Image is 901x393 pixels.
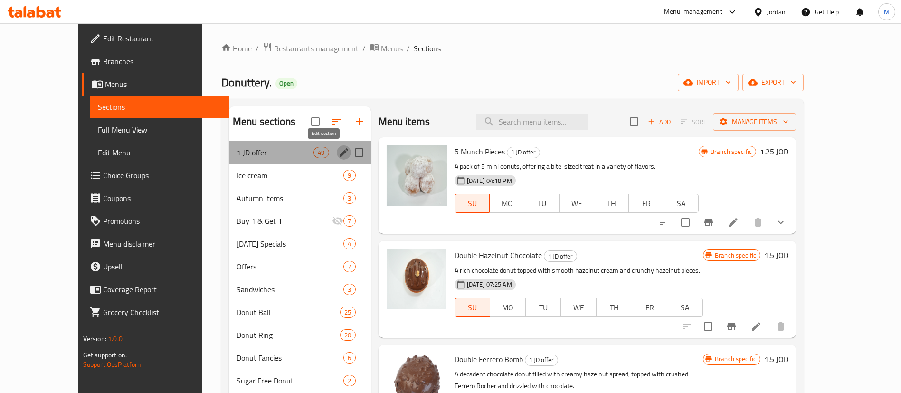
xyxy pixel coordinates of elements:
[728,217,739,228] a: Edit menu item
[528,197,555,211] span: TU
[332,215,343,227] svg: Inactive section
[884,7,890,17] span: M
[103,33,221,44] span: Edit Restaurant
[108,333,123,345] span: 1.0.0
[559,194,594,213] button: WE
[769,315,792,338] button: delete
[343,261,355,272] div: items
[343,170,355,181] div: items
[370,42,403,55] a: Menus
[596,298,632,317] button: TH
[525,298,561,317] button: TU
[233,115,295,129] h2: Menu sections
[594,194,629,213] button: TH
[340,307,355,318] div: items
[237,375,343,386] div: Sugar Free Donut
[103,215,221,227] span: Promotions
[82,187,229,210] a: Coupons
[237,284,343,295] span: Sandwiches
[459,301,487,315] span: SU
[275,79,297,87] span: Open
[90,118,229,141] a: Full Menu View
[459,197,486,211] span: SU
[305,112,325,132] span: Select all sections
[493,197,521,211] span: MO
[229,232,371,255] div: [DATE] Specials4
[632,298,668,317] button: FR
[674,115,713,129] span: Select section first
[455,248,542,262] span: Double Hazelnut Chocolate
[386,249,447,309] img: Double Hazelnut Chocolate
[747,211,769,234] button: delete
[455,161,699,173] p: A pack of 5 mini donuts, offering a bite-sized treat in a variety of flavors.
[455,352,523,366] span: Double Ferrero Bomb
[720,315,743,338] button: Branch-specific-item
[344,354,355,363] span: 6
[343,352,355,364] div: items
[343,238,355,249] div: items
[275,78,297,89] div: Open
[83,349,127,361] span: Get support on:
[455,265,703,277] p: A rich chocolate donut topped with smooth hazelnut cream and crunchy hazelnut pieces.
[103,170,221,181] span: Choice Groups
[343,375,355,386] div: items
[237,215,332,227] span: Buy 1 & Get 1
[698,316,718,336] span: Select to update
[455,298,491,317] button: SU
[103,307,221,318] span: Grocery Checklist
[237,307,340,318] div: Donut Ball
[103,284,221,295] span: Coverage Report
[525,355,558,366] div: 1 JD offer
[707,147,756,156] span: Branch specific
[760,145,788,158] h6: 1.25 JOD
[489,194,524,213] button: MO
[82,27,229,50] a: Edit Restaurant
[455,368,703,392] p: A decadent chocolate donut filled with creamy hazelnut spread, topped with crushed Ferrero Rocher...
[675,212,695,232] span: Select to update
[507,147,540,158] span: 1 JD offer
[711,251,760,260] span: Branch specific
[764,353,788,366] h6: 1.5 JOD
[229,369,371,392] div: Sugar Free Donut2
[341,331,355,340] span: 20
[600,301,628,315] span: TH
[697,211,720,234] button: Branch-specific-item
[344,217,355,226] span: 7
[644,115,674,129] span: Add item
[263,42,359,55] a: Restaurants management
[767,7,786,17] div: Jordan
[769,211,792,234] button: show more
[664,6,722,18] div: Menu-management
[82,210,229,232] a: Promotions
[344,262,355,271] span: 7
[221,42,804,55] nav: breadcrumb
[344,285,355,294] span: 3
[229,141,371,164] div: 1 JD offer49edit
[90,96,229,118] a: Sections
[381,43,403,54] span: Menus
[237,170,343,181] div: Ice cream
[237,329,340,341] span: Donut Ring
[229,324,371,346] div: Donut Ring20
[83,333,106,345] span: Version:
[455,194,490,213] button: SU
[237,238,343,249] div: Ramadan Specials
[82,255,229,278] a: Upsell
[653,211,675,234] button: sort-choices
[386,145,447,206] img: 5 Munch Pieces
[750,321,762,332] a: Edit menu item
[644,115,674,129] button: Add
[530,301,558,315] span: TU
[407,43,410,54] li: /
[544,251,577,262] span: 1 JD offer
[325,110,348,133] span: Sort sections
[237,147,313,158] div: 1 JD offer
[256,43,259,54] li: /
[98,147,221,158] span: Edit Menu
[98,101,221,113] span: Sections
[678,74,739,91] button: import
[628,194,664,213] button: FR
